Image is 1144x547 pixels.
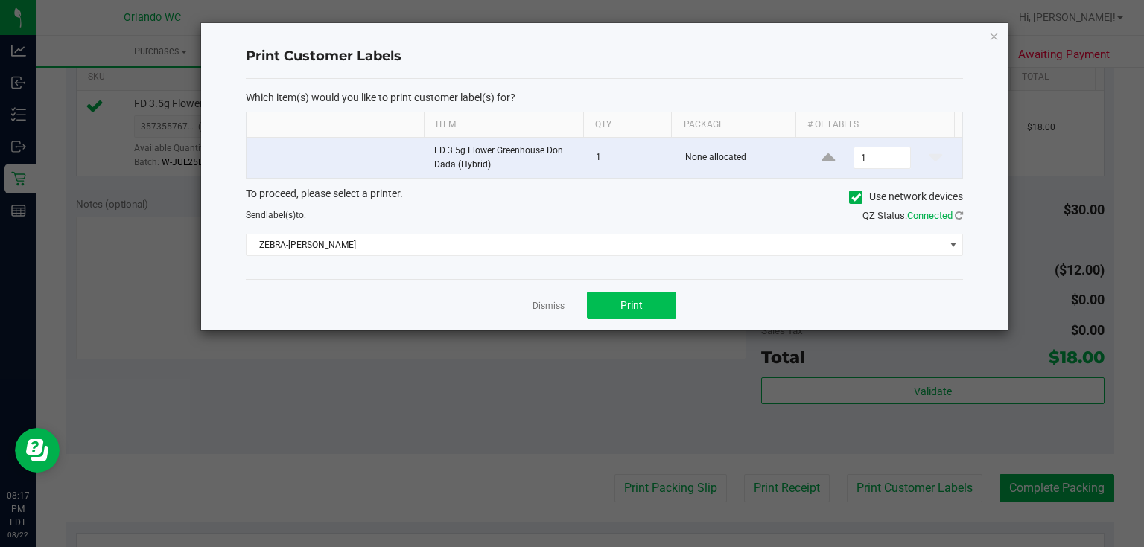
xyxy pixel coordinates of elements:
iframe: Resource center [15,428,60,473]
th: Package [671,112,795,138]
span: Connected [907,210,953,221]
td: FD 3.5g Flower Greenhouse Don Dada (Hybrid) [425,138,586,178]
th: Item [424,112,583,138]
span: Send to: [246,210,306,220]
button: Print [587,292,676,319]
span: Print [620,299,643,311]
th: # of labels [795,112,955,138]
span: label(s) [266,210,296,220]
div: To proceed, please select a printer. [235,186,975,208]
td: 1 [587,138,676,178]
span: ZEBRA-[PERSON_NAME] [247,234,944,255]
h4: Print Customer Labels [246,47,964,66]
td: None allocated [676,138,801,178]
span: QZ Status: [862,210,963,221]
label: Use network devices [849,189,963,205]
a: Dismiss [533,300,565,313]
p: Which item(s) would you like to print customer label(s) for? [246,91,964,104]
th: Qty [583,112,672,138]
